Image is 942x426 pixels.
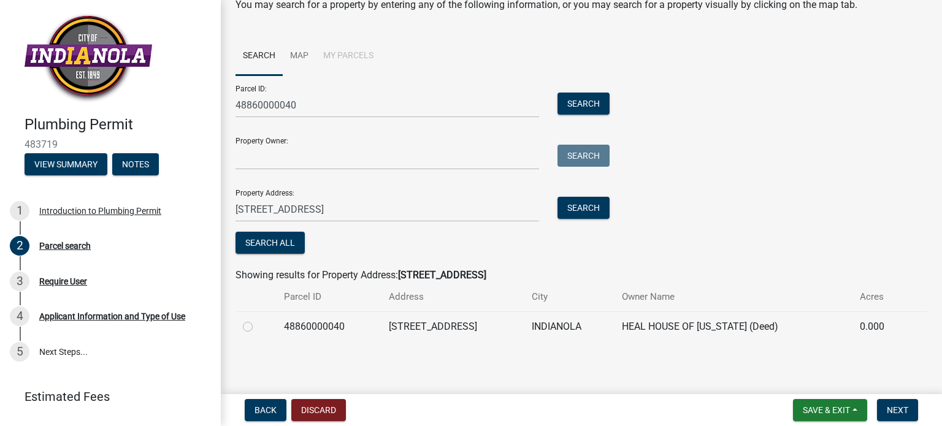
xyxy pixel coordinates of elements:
[524,311,614,341] td: INDIANOLA
[39,277,87,286] div: Require User
[39,312,185,321] div: Applicant Information and Type of Use
[381,283,525,311] th: Address
[803,405,850,415] span: Save & Exit
[235,268,927,283] div: Showing results for Property Address:
[10,342,29,362] div: 5
[25,13,152,103] img: City of Indianola, Iowa
[557,145,610,167] button: Search
[887,405,908,415] span: Next
[245,399,286,421] button: Back
[852,311,907,341] td: 0.000
[39,207,161,215] div: Introduction to Plumbing Permit
[283,37,316,76] a: Map
[10,272,29,291] div: 3
[557,93,610,115] button: Search
[25,116,211,134] h4: Plumbing Permit
[10,201,29,221] div: 1
[291,399,346,421] button: Discard
[255,405,277,415] span: Back
[793,399,867,421] button: Save & Exit
[39,242,91,250] div: Parcel search
[25,160,107,170] wm-modal-confirm: Summary
[524,283,614,311] th: City
[112,160,159,170] wm-modal-confirm: Notes
[277,311,381,341] td: 48860000040
[615,311,852,341] td: HEAL HOUSE OF [US_STATE] (Deed)
[381,311,525,341] td: [STREET_ADDRESS]
[852,283,907,311] th: Acres
[877,399,918,421] button: Next
[557,197,610,219] button: Search
[10,236,29,256] div: 2
[398,269,486,281] strong: [STREET_ADDRESS]
[10,306,29,326] div: 4
[25,139,196,150] span: 483719
[235,232,305,254] button: Search All
[112,153,159,175] button: Notes
[615,283,852,311] th: Owner Name
[10,384,201,409] a: Estimated Fees
[25,153,107,175] button: View Summary
[235,37,283,76] a: Search
[277,283,381,311] th: Parcel ID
